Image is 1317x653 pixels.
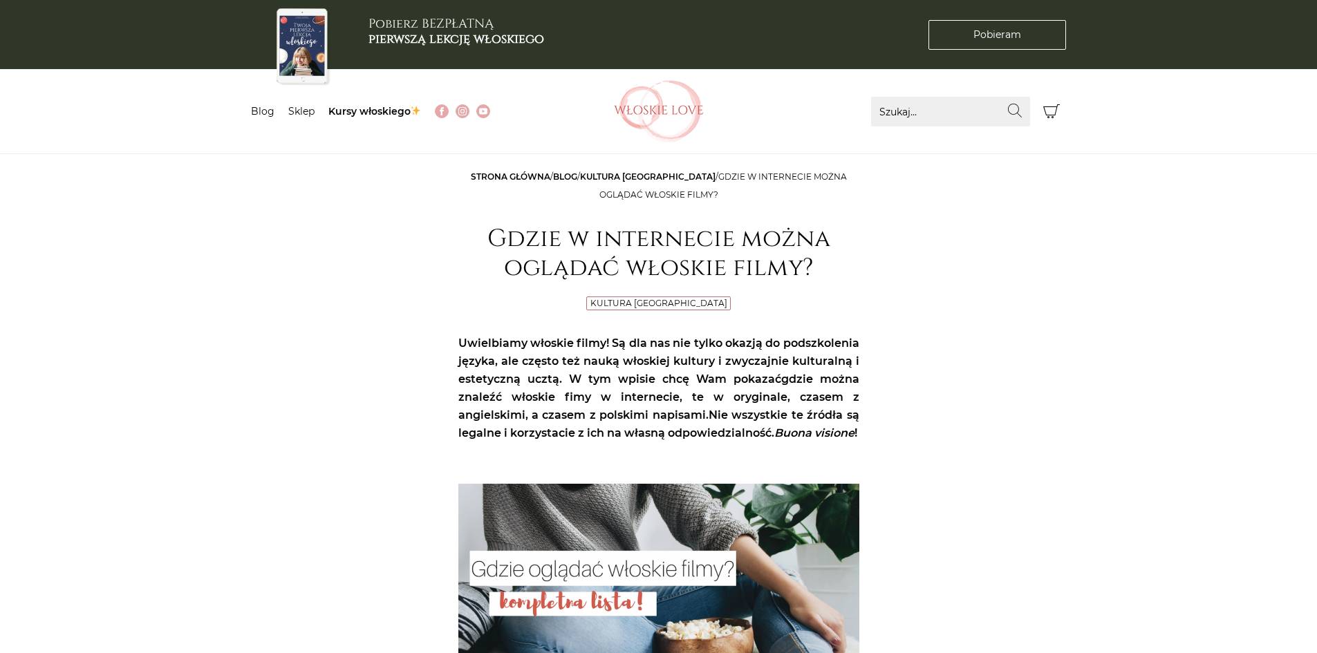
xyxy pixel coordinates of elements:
[928,20,1066,50] a: Pobieram
[411,106,420,115] img: ✨
[458,225,859,283] h1: Gdzie w internecie można oglądać włoskie filmy?
[458,372,859,422] strong: gdzie można znaleźć włoskie fimy w internecie, te w oryginale, czasem z angielskimi, a czasem z p...
[471,171,550,182] a: Strona główna
[288,105,315,117] a: Sklep
[1037,97,1067,126] button: Koszyk
[251,105,274,117] a: Blog
[614,80,704,142] img: Włoskielove
[774,426,854,439] em: Buona visione
[471,171,847,200] span: / / /
[458,334,859,442] p: Uwielbiamy włoskie filmy! Są dla nas nie tylko okazją do podszkolenia języka, ale często też nauk...
[973,28,1021,42] span: Pobieram
[553,171,577,182] a: Blog
[368,30,544,48] b: pierwszą lekcję włoskiego
[580,171,716,182] a: Kultura [GEOGRAPHIC_DATA]
[328,105,422,117] a: Kursy włoskiego
[599,171,847,200] span: Gdzie w internecie można oglądać włoskie filmy?
[871,97,1030,126] input: Szukaj...
[590,298,727,308] a: Kultura [GEOGRAPHIC_DATA]
[368,17,544,46] h3: Pobierz BEZPŁATNĄ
